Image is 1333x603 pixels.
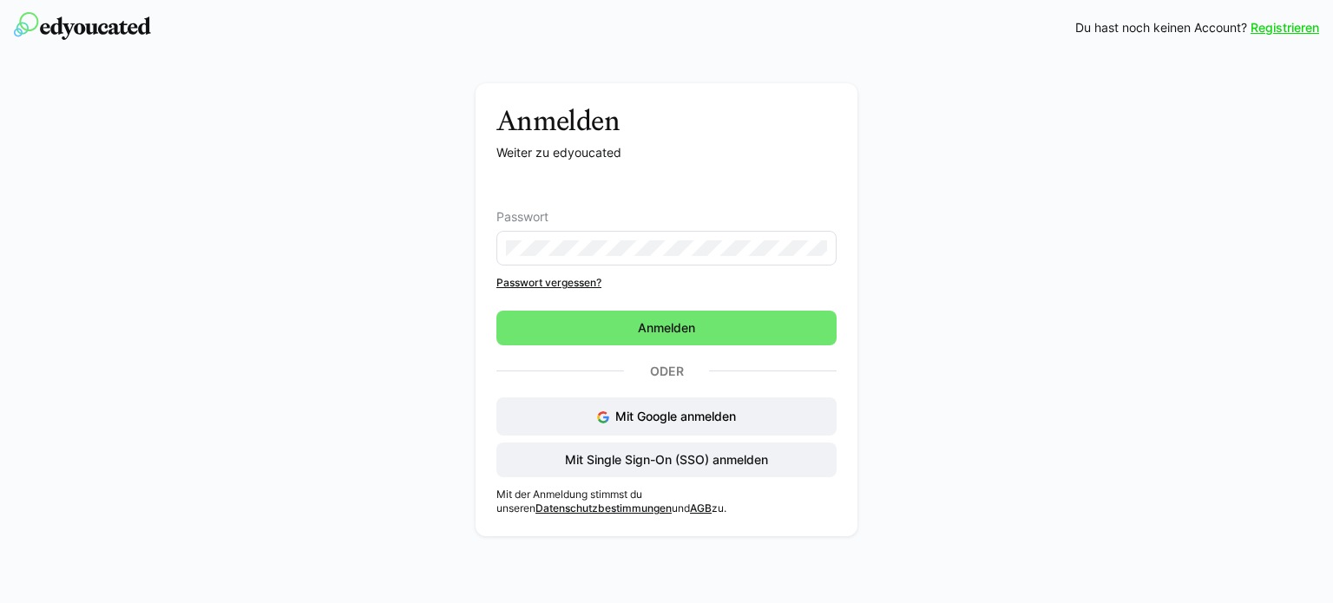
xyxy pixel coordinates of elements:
p: Oder [624,359,709,383]
p: Weiter zu edyoucated [496,144,837,161]
span: Anmelden [635,319,698,337]
a: Datenschutzbestimmungen [535,501,672,515]
a: AGB [690,501,712,515]
button: Mit Google anmelden [496,397,837,436]
span: Mit Google anmelden [615,409,736,423]
button: Anmelden [496,311,837,345]
a: Registrieren [1251,19,1319,36]
p: Mit der Anmeldung stimmst du unseren und zu. [496,488,837,515]
span: Mit Single Sign-On (SSO) anmelden [562,451,771,469]
span: Du hast noch keinen Account? [1075,19,1247,36]
button: Mit Single Sign-On (SSO) anmelden [496,442,837,477]
a: Passwort vergessen? [496,276,837,290]
span: Passwort [496,210,548,224]
h3: Anmelden [496,104,837,137]
img: edyoucated [14,12,151,40]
